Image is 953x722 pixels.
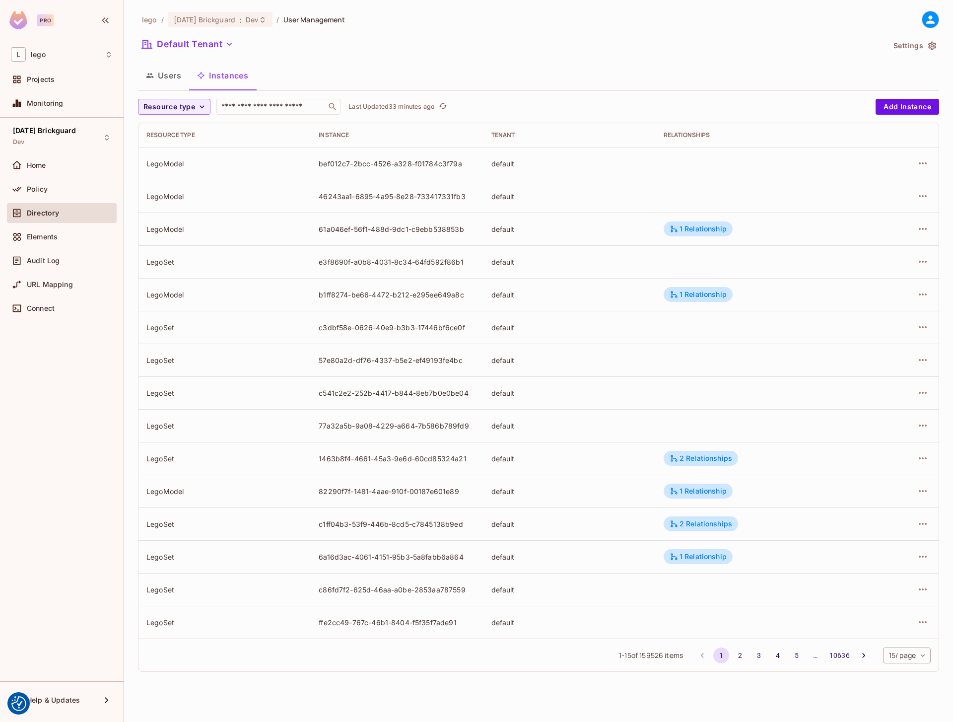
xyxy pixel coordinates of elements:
[246,15,259,24] span: Dev
[491,192,648,201] div: default
[319,323,475,332] div: c3dbf58e-0626-40e9-b3b3-17446bf6ce0f
[27,209,59,217] span: Directory
[27,281,73,289] span: URL Mapping
[670,519,732,528] div: 2 Relationships
[146,356,303,365] div: LegoSet
[138,36,237,52] button: Default Tenant
[146,388,303,398] div: LegoSet
[11,47,26,62] span: L
[239,16,242,24] span: :
[889,38,939,54] button: Settings
[670,454,732,463] div: 2 Relationships
[491,487,648,496] div: default
[146,552,303,562] div: LegoSet
[319,552,475,562] div: 6a16d3ac-4061-4151-95b3-5a8fabb6a864
[491,388,648,398] div: default
[319,257,475,267] div: e3f8690f-a0b8-4031-8c34-64fd592f86b1
[491,159,648,168] div: default
[37,14,54,26] div: Pro
[319,421,475,431] div: 77a32a5b-9a08-4229-a664-7b586b789fd9
[751,648,767,663] button: Go to page 3
[146,519,303,529] div: LegoSet
[146,487,303,496] div: LegoModel
[27,304,55,312] span: Connect
[856,648,872,663] button: Go to next page
[143,101,195,113] span: Resource type
[491,356,648,365] div: default
[491,585,648,594] div: default
[670,487,727,496] div: 1 Relationship
[146,257,303,267] div: LegoSet
[146,421,303,431] div: LegoSet
[319,388,475,398] div: c541c2e2-252b-4417-b844-8eb7b0e0be04
[670,290,727,299] div: 1 Relationship
[491,224,648,234] div: default
[491,257,648,267] div: default
[319,454,475,463] div: 1463b8f4-4661-45a3-9e6d-60cd85324a21
[146,131,303,139] div: Resource type
[11,696,26,711] button: Consent Preferences
[146,192,303,201] div: LegoModel
[319,487,475,496] div: 82290f7f-1481-4aae-910f-00187e601e89
[146,585,303,594] div: LegoSet
[27,185,48,193] span: Policy
[713,648,729,663] button: page 1
[142,15,157,24] span: the active workspace
[348,103,435,111] p: Last Updated 33 minutes ago
[619,650,683,661] span: 1 - 15 of 159526 items
[491,519,648,529] div: default
[174,15,235,24] span: [DATE] Brickguard
[189,63,256,88] button: Instances
[138,63,189,88] button: Users
[27,75,55,83] span: Projects
[146,224,303,234] div: LegoModel
[27,161,46,169] span: Home
[826,648,853,663] button: Go to page 10636
[770,648,786,663] button: Go to page 4
[693,648,873,663] nav: pagination navigation
[146,290,303,299] div: LegoModel
[319,192,475,201] div: 46243aa1-6895-4a95-8e28-733417331fb3
[789,648,805,663] button: Go to page 5
[146,323,303,332] div: LegoSet
[491,454,648,463] div: default
[670,224,727,233] div: 1 Relationship
[670,552,727,561] div: 1 Relationship
[319,224,475,234] div: 61a046ef-56f1-488d-9dc1-c9ebb538853b
[491,552,648,562] div: default
[319,356,475,365] div: 57e80a2d-df76-4337-b5e2-ef49193fe4bc
[27,696,80,704] span: Help & Updates
[491,323,648,332] div: default
[283,15,345,24] span: User Management
[319,585,475,594] div: c86fd7f2-625d-46aa-a0be-2853aa787559
[146,159,303,168] div: LegoModel
[27,233,58,241] span: Elements
[664,131,857,139] div: Relationships
[319,159,475,168] div: bef012c7-2bcc-4526-a328-f01784c3f79a
[276,15,279,24] li: /
[319,131,475,139] div: Instance
[146,454,303,463] div: LegoSet
[883,648,931,663] div: 15 / page
[439,102,447,112] span: refresh
[808,650,823,660] div: …
[11,696,26,711] img: Revisit consent button
[146,618,303,627] div: LegoSet
[138,99,210,115] button: Resource type
[435,101,449,113] span: Click to refresh data
[9,11,27,29] img: SReyMgAAAABJRU5ErkJggg==
[491,421,648,431] div: default
[27,257,60,265] span: Audit Log
[31,51,46,59] span: Workspace: lego
[13,138,24,146] span: Dev
[27,99,64,107] span: Monitoring
[491,290,648,299] div: default
[161,15,164,24] li: /
[491,131,648,139] div: Tenant
[876,99,939,115] button: Add Instance
[319,290,475,299] div: b1ff8274-be66-4472-b212-e295ee649a8c
[319,519,475,529] div: c1ff04b3-53f9-446b-8cd5-c7845138b9ed
[319,618,475,627] div: ffe2cc49-767c-46b1-8404-f5f35f7ade91
[437,101,449,113] button: refresh
[732,648,748,663] button: Go to page 2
